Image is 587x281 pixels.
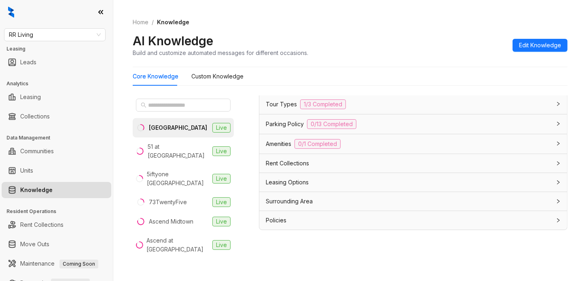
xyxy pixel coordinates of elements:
[2,163,111,179] li: Units
[146,236,209,254] div: Ascend at [GEOGRAPHIC_DATA]
[300,99,346,109] span: 1/3 Completed
[259,95,567,114] div: Tour Types1/3 Completed
[149,217,193,226] div: Ascend Midtown
[212,240,231,250] span: Live
[556,141,561,146] span: collapsed
[556,161,561,166] span: collapsed
[259,192,567,211] div: Surrounding Area
[266,100,297,109] span: Tour Types
[556,121,561,126] span: collapsed
[259,211,567,230] div: Policies
[513,39,568,52] button: Edit Knowledge
[556,218,561,223] span: collapsed
[2,217,111,233] li: Rent Collections
[148,142,209,160] div: 51 at [GEOGRAPHIC_DATA]
[212,123,231,133] span: Live
[2,108,111,125] li: Collections
[266,120,304,129] span: Parking Policy
[212,146,231,156] span: Live
[212,197,231,207] span: Live
[2,89,111,105] li: Leasing
[20,236,49,252] a: Move Outs
[307,119,356,129] span: 0/13 Completed
[131,18,150,27] a: Home
[2,256,111,272] li: Maintenance
[133,72,178,81] div: Core Knowledge
[9,29,101,41] span: RR Living
[8,6,14,18] img: logo
[59,260,98,268] span: Coming Soon
[133,33,213,49] h2: AI Knowledge
[2,182,111,198] li: Knowledge
[149,123,207,132] div: [GEOGRAPHIC_DATA]
[6,208,113,215] h3: Resident Operations
[20,182,53,198] a: Knowledge
[149,198,187,207] div: 73TwentyFive
[212,174,231,184] span: Live
[556,101,561,106] span: collapsed
[6,134,113,142] h3: Data Management
[519,41,561,50] span: Edit Knowledge
[141,102,146,108] span: search
[266,178,309,187] span: Leasing Options
[20,217,64,233] a: Rent Collections
[266,197,313,206] span: Surrounding Area
[295,139,341,149] span: 0/1 Completed
[133,49,308,57] div: Build and customize automated messages for different occasions.
[259,154,567,173] div: Rent Collections
[266,159,309,168] span: Rent Collections
[2,236,111,252] li: Move Outs
[259,134,567,154] div: Amenities0/1 Completed
[157,19,189,25] span: Knowledge
[20,108,50,125] a: Collections
[191,72,244,81] div: Custom Knowledge
[259,114,567,134] div: Parking Policy0/13 Completed
[6,45,113,53] h3: Leasing
[266,139,291,148] span: Amenities
[556,180,561,185] span: collapsed
[2,143,111,159] li: Communities
[20,163,33,179] a: Units
[20,89,41,105] a: Leasing
[259,173,567,192] div: Leasing Options
[20,54,36,70] a: Leads
[556,199,561,204] span: collapsed
[212,217,231,226] span: Live
[20,143,54,159] a: Communities
[152,18,154,27] li: /
[266,216,286,225] span: Policies
[147,170,209,188] div: 5iftyone [GEOGRAPHIC_DATA]
[2,54,111,70] li: Leads
[6,80,113,87] h3: Analytics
